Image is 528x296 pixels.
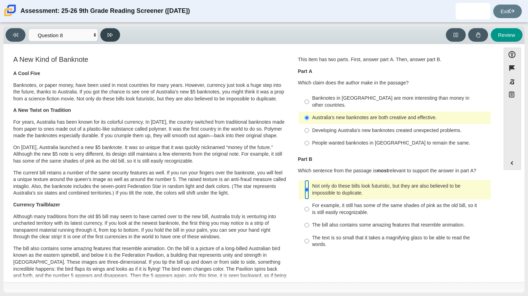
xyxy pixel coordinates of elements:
div: Australia’s new banknotes are both creative and effective. [312,114,488,121]
p: This item has two parts. First, answer part A. Then, answer part B. [298,56,491,63]
b: A New Twist on Tradition [13,107,71,113]
button: Expand menu. Displays the button labels. [504,156,521,170]
b: Currency Trailblazer [13,202,60,208]
img: Carmen School of Science & Technology [3,3,17,18]
div: Developing Australia’s new banknotes created unexpected problems. [312,127,488,134]
b: most [377,167,388,174]
div: Assessment: 25-26 9th Grade Reading Screener ([DATE]) [21,3,190,19]
b: Part A [298,68,312,74]
button: Flag item [504,61,521,75]
button: Review [491,28,522,42]
p: The current bill retains a number of the same security features as well. If you run your fingers ... [13,170,286,197]
div: Banknotes in [GEOGRAPHIC_DATA] are more interesting than money in other countries. [312,95,488,108]
p: For years, Australia has been known for its colorful currency. In [DATE], the country switched fr... [13,119,286,139]
p: Which sentence from the passage is relevant to support the answer in part A? [298,167,491,174]
div: Assessment items [7,48,497,280]
p: On [DATE], Australia launched a new $5 banknote. It was so unique that it was quickly nicknamed “... [13,144,286,165]
div: For example, it still has some of the same shades of pink as the old bill, so it is still easily ... [312,202,488,216]
b: A Cool Five [13,70,40,76]
button: Raise Your Hand [468,28,488,42]
div: People wanted banknotes in [GEOGRAPHIC_DATA] to remain the same. [312,140,488,147]
a: Exit [493,5,522,18]
a: Carmen School of Science & Technology [3,13,17,19]
img: michael.peyton.pGusJU [467,6,479,17]
p: Banknotes, or paper money, have been used in most countries for many years. However, currency jus... [13,82,286,102]
b: Part B [298,156,312,162]
p: The bill also contains some amazing features that resemble animation. On the bill is a picture of... [13,245,286,286]
div: The text is so small that it takes a magnifying glass to be able to read the words. [312,235,488,248]
h3: A New Kind of Banknote [13,56,286,63]
p: Although many traditions from the old $5 bill may seem to have carried over to the new bill, Aust... [13,213,286,240]
button: Open Accessibility Menu [504,48,521,61]
div: The bill also contains some amazing features that resemble animation. [312,222,488,229]
div: Not only do these bills look futuristic, but they are also believed to be impossible to duplicate. [312,183,488,196]
button: Notepad [504,89,521,103]
button: Toggle response masking [504,75,521,89]
p: Which claim does the author make in the passage? [298,80,491,87]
